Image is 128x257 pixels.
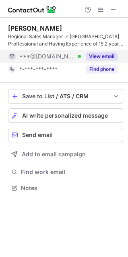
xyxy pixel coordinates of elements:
[22,132,53,138] span: Send email
[22,151,86,158] span: Add to email campaign
[86,52,118,60] button: Reveal Button
[86,65,118,73] button: Reveal Button
[8,166,123,178] button: Find work email
[8,128,123,142] button: Send email
[8,24,62,32] div: [PERSON_NAME]
[22,112,108,119] span: AI write personalized message
[8,33,123,48] div: Regional Sales Manager in [GEOGRAPHIC_DATA]. Proffessional and Having Experience of 15.2 years in...
[8,147,123,162] button: Add to email campaign
[8,5,56,15] img: ContactOut v5.3.10
[19,53,75,60] span: ***@[DOMAIN_NAME]
[8,108,123,123] button: AI write personalized message
[8,182,123,194] button: Notes
[21,168,120,176] span: Find work email
[21,184,120,192] span: Notes
[8,89,123,104] button: save-profile-one-click
[22,93,109,99] div: Save to List / ATS / CRM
